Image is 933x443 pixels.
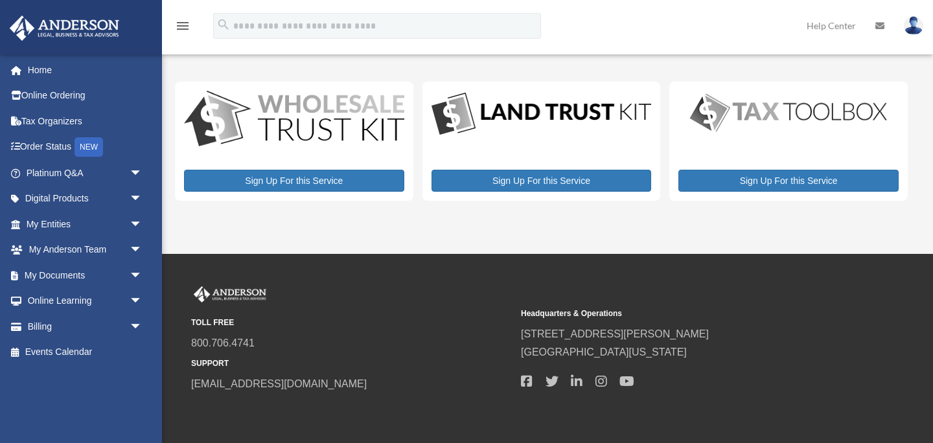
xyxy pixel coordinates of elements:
a: Home [9,57,162,83]
img: Anderson Advisors Platinum Portal [6,16,123,41]
span: arrow_drop_down [130,262,155,289]
span: arrow_drop_down [130,211,155,238]
span: arrow_drop_down [130,160,155,187]
a: Digital Productsarrow_drop_down [9,186,155,212]
span: arrow_drop_down [130,237,155,264]
a: Order StatusNEW [9,134,162,161]
a: Billingarrow_drop_down [9,313,162,339]
img: Anderson Advisors Platinum Portal [191,286,269,303]
a: Online Ordering [9,83,162,109]
i: menu [175,18,190,34]
a: [EMAIL_ADDRESS][DOMAIN_NAME] [191,378,367,389]
a: Sign Up For this Service [184,170,404,192]
a: My Anderson Teamarrow_drop_down [9,237,162,263]
a: 800.706.4741 [191,337,255,348]
img: User Pic [904,16,923,35]
img: taxtoolbox_new-1.webp [678,91,899,135]
span: arrow_drop_down [130,288,155,315]
a: menu [175,23,190,34]
span: arrow_drop_down [130,186,155,212]
a: Sign Up For this Service [678,170,899,192]
i: search [216,17,231,32]
small: TOLL FREE [191,316,512,330]
img: WS-Trust-Kit-lgo-1.jpg [184,91,404,149]
a: My Entitiesarrow_drop_down [9,211,162,237]
a: [GEOGRAPHIC_DATA][US_STATE] [521,346,687,358]
div: NEW [75,137,103,157]
small: Headquarters & Operations [521,307,842,321]
img: LandTrust_lgo-1.jpg [432,91,652,138]
a: Online Learningarrow_drop_down [9,288,162,314]
a: Sign Up For this Service [432,170,652,192]
a: My Documentsarrow_drop_down [9,262,162,288]
span: arrow_drop_down [130,313,155,340]
a: Tax Organizers [9,108,162,134]
a: Platinum Q&Aarrow_drop_down [9,160,162,186]
small: SUPPORT [191,357,512,370]
a: Events Calendar [9,339,162,365]
a: [STREET_ADDRESS][PERSON_NAME] [521,328,709,339]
